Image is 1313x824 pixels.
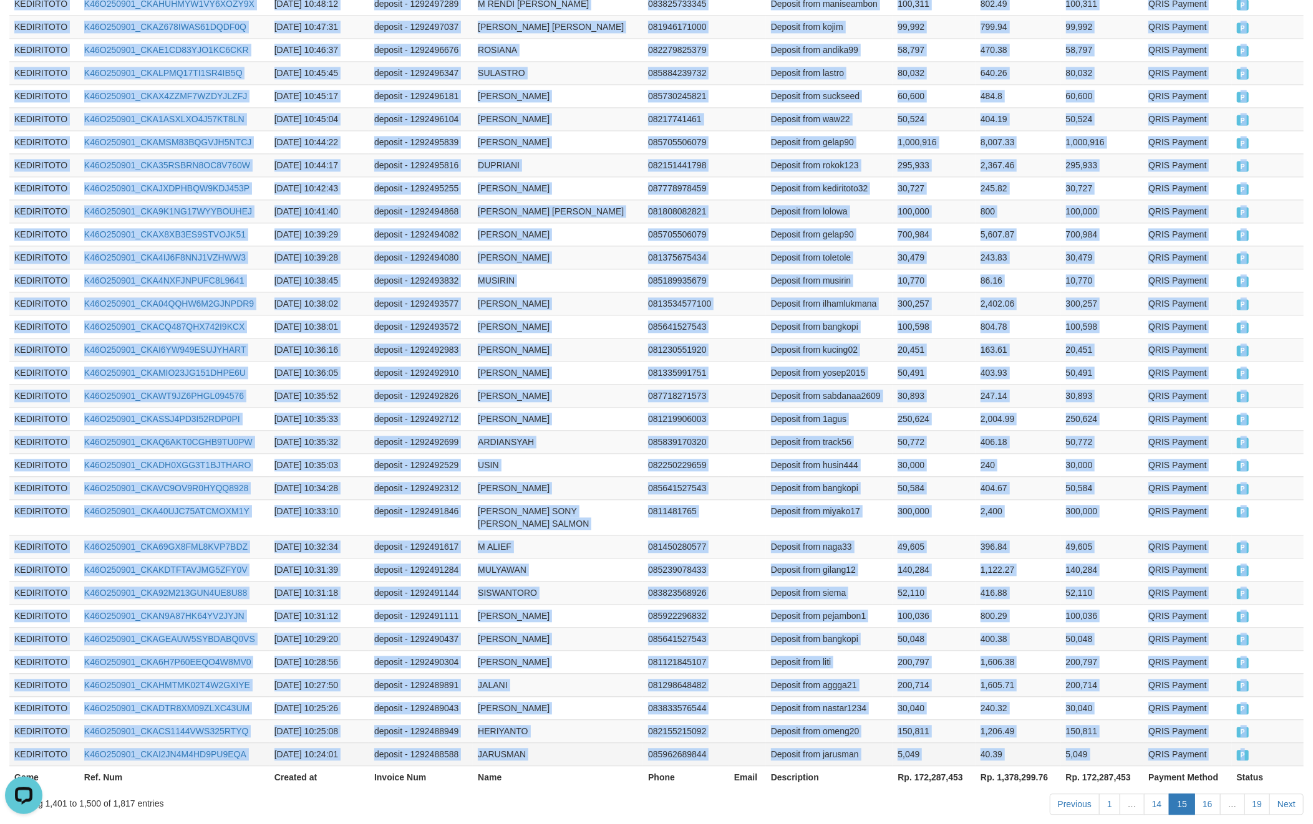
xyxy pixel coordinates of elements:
[84,726,249,736] a: K46O250901_CKACS1144VWS325RTYQ
[893,153,976,176] td: 295,933
[1143,84,1231,107] td: QRIS Payment
[1061,15,1144,38] td: 99,992
[893,223,976,246] td: 700,984
[9,430,79,453] td: KEDIRITOTO
[473,315,643,338] td: [PERSON_NAME]
[1061,176,1144,199] td: 30,727
[1237,322,1249,333] span: PAID
[1237,438,1249,448] span: PAID
[976,384,1061,407] td: 247.14
[1269,793,1304,815] a: Next
[369,61,473,84] td: deposit - 1292496347
[269,407,369,430] td: [DATE] 10:35:33
[9,38,79,61] td: KEDIRITOTO
[1061,430,1144,453] td: 50,772
[269,61,369,84] td: [DATE] 10:45:45
[9,15,79,38] td: KEDIRITOTO
[9,361,79,384] td: KEDIRITOTO
[893,84,976,107] td: 60,600
[9,246,79,269] td: KEDIRITOTO
[84,460,251,470] a: K46O250901_CKADH0XGG3T1BJTHARO
[766,15,893,38] td: Deposit from kojim
[766,430,893,453] td: Deposit from track56
[9,84,79,107] td: KEDIRITOTO
[1143,246,1231,269] td: QRIS Payment
[84,542,248,552] a: K46O250901_CKA69GX8FML8KVP7BDZ
[84,565,248,575] a: K46O250901_CKAKDTFTAVJMG5ZFY0V
[766,269,893,292] td: Deposit from musirin
[1099,793,1120,815] a: 1
[269,499,369,535] td: [DATE] 10:33:10
[473,176,643,199] td: [PERSON_NAME]
[9,499,79,535] td: KEDIRITOTO
[1194,793,1221,815] a: 16
[369,407,473,430] td: deposit - 1292492712
[1237,253,1249,264] span: PAID
[766,84,893,107] td: Deposit from suckseed
[976,292,1061,315] td: 2,402.06
[1061,153,1144,176] td: 295,933
[369,430,473,453] td: deposit - 1292492699
[369,176,473,199] td: deposit - 1292495255
[473,15,643,38] td: [PERSON_NAME] [PERSON_NAME]
[1143,38,1231,61] td: QRIS Payment
[1144,793,1170,815] a: 14
[1143,292,1231,315] td: QRIS Payment
[269,84,369,107] td: [DATE] 10:45:17
[9,407,79,430] td: KEDIRITOTO
[269,361,369,384] td: [DATE] 10:36:05
[1143,384,1231,407] td: QRIS Payment
[893,384,976,407] td: 30,893
[1237,46,1249,56] span: PAID
[976,453,1061,476] td: 240
[766,107,893,130] td: Deposit from waw22
[643,361,729,384] td: 081335991751
[473,361,643,384] td: [PERSON_NAME]
[369,499,473,535] td: deposit - 1292491846
[893,315,976,338] td: 100,598
[1237,115,1249,125] span: PAID
[269,430,369,453] td: [DATE] 10:35:32
[1061,476,1144,499] td: 50,584
[473,84,643,107] td: [PERSON_NAME]
[473,107,643,130] td: [PERSON_NAME]
[9,269,79,292] td: KEDIRITOTO
[84,160,250,170] a: K46O250901_CKA35RSBRN8OC8V760W
[1143,153,1231,176] td: QRIS Payment
[1061,361,1144,384] td: 50,491
[84,437,253,447] a: K46O250901_CKAQ6AKT0CGHB9TU0PW
[643,15,729,38] td: 081946171000
[269,292,369,315] td: [DATE] 10:38:02
[766,176,893,199] td: Deposit from kediritoto32
[1061,130,1144,153] td: 1,000,916
[369,535,473,558] td: deposit - 1292491617
[9,535,79,558] td: KEDIRITOTO
[269,476,369,499] td: [DATE] 10:34:28
[893,361,976,384] td: 50,491
[1120,793,1145,815] a: …
[1237,299,1249,310] span: PAID
[369,361,473,384] td: deposit - 1292492910
[1237,138,1249,148] span: PAID
[643,130,729,153] td: 085705506079
[84,657,251,667] a: K46O250901_CKA6H7P60EEQO4W8MV0
[893,499,976,535] td: 300,000
[269,176,369,199] td: [DATE] 10:42:43
[9,107,79,130] td: KEDIRITOTO
[84,252,246,262] a: K46O250901_CKA4IJ6F8NNJ1VZHWW3
[473,130,643,153] td: [PERSON_NAME]
[643,453,729,476] td: 082250229659
[84,275,245,285] a: K46O250901_CKA4NXFJNPUFC8L9641
[84,634,255,644] a: K46O250901_CKAGEAUW5SYBDABQ0VS
[1061,223,1144,246] td: 700,984
[1237,507,1249,517] span: PAID
[1061,246,1144,269] td: 30,479
[976,476,1061,499] td: 404.67
[473,38,643,61] td: ROSIANA
[473,407,643,430] td: [PERSON_NAME]
[976,199,1061,223] td: 800
[9,338,79,361] td: KEDIRITOTO
[643,61,729,84] td: 085884239732
[976,153,1061,176] td: 2,367.46
[976,61,1061,84] td: 640.26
